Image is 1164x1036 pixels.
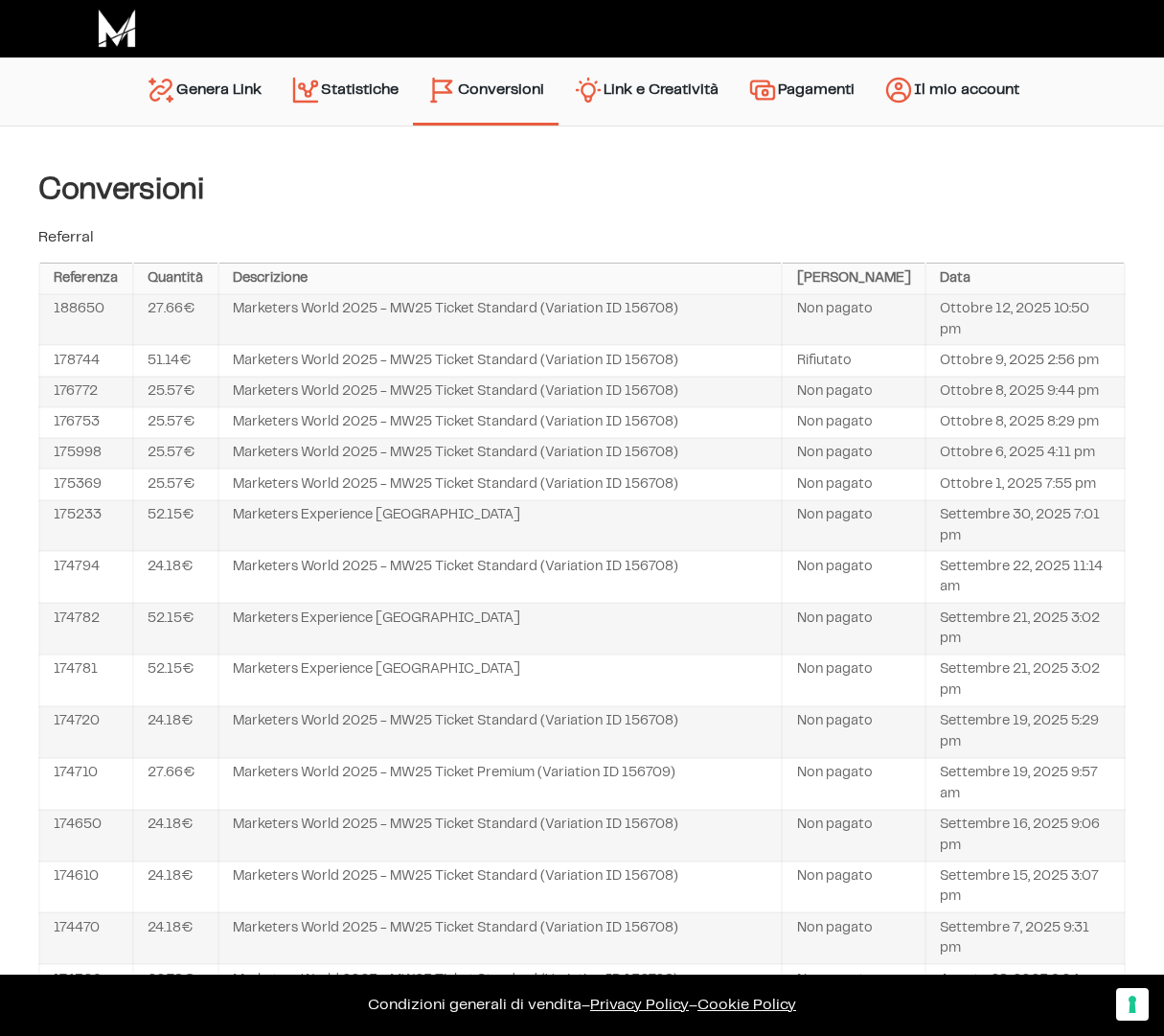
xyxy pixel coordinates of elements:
[559,67,733,116] a: Link e Creatività
[925,345,1125,376] td: Ottobre 9, 2025 2:56 pm
[782,294,925,346] td: Non pagato
[218,603,783,655] td: Marketers Experience [GEOGRAPHIC_DATA]
[925,912,1125,964] td: Settembre 7, 2025 9:31 pm
[39,912,133,964] td: 174470
[925,438,1125,469] td: Ottobre 6, 2025 4:11 pm
[133,810,218,862] td: 24.18€
[925,551,1125,603] td: Settembre 22, 2025 11:14 am
[782,438,925,469] td: Non pagato
[782,551,925,603] td: Non pagato
[38,226,1126,249] p: Referral
[925,603,1125,655] td: Settembre 21, 2025 3:02 pm
[1116,988,1149,1021] button: Le tue preferenze relative al consenso per le tecnologie di tracciamento
[218,862,783,913] td: Marketers World 2025 - MW25 Ticket Standard (Variation ID 156708)
[133,294,218,346] td: 27.66€
[39,964,133,995] td: 174309
[133,345,218,376] td: 51.14€
[276,67,413,116] a: Statistiche
[38,173,1126,207] h4: Conversioni
[782,264,925,294] th: [PERSON_NAME]
[782,758,925,810] td: Non pagato
[218,964,783,995] td: Marketers World 2025 - MW25 Ticket Standard (Variation ID 156708)
[133,964,218,995] td: 22.78€
[925,758,1125,810] td: Settembre 19, 2025 9:57 am
[697,998,796,1012] span: Cookie Policy
[733,67,869,116] a: Pagamenti
[39,758,133,810] td: 174710
[39,706,133,758] td: 174720
[782,706,925,758] td: Non pagato
[39,407,133,438] td: 176753
[782,469,925,499] td: Non pagato
[39,655,133,706] td: 174781
[39,469,133,499] td: 175369
[218,469,783,499] td: Marketers World 2025 - MW25 Ticket Standard (Variation ID 156708)
[131,67,276,116] a: Genera Link
[39,862,133,913] td: 174610
[133,264,218,294] th: Quantità
[133,603,218,655] td: 52.15€
[133,469,218,499] td: 25.57€
[782,912,925,964] td: Non pagato
[133,758,218,810] td: 27.66€
[133,438,218,469] td: 25.57€
[925,469,1125,499] td: Ottobre 1, 2025 7:55 pm
[39,345,133,376] td: 178744
[218,655,783,706] td: Marketers Experience [GEOGRAPHIC_DATA]
[133,862,218,913] td: 24.18€
[218,758,783,810] td: Marketers World 2025 - MW25 Ticket Premium (Variation ID 156709)
[368,998,582,1012] a: Condizioni generali di vendita
[133,551,218,603] td: 24.18€
[782,964,925,995] td: Non pagato
[925,862,1125,913] td: Settembre 15, 2025 3:07 pm
[39,500,133,552] td: 175233
[133,655,218,706] td: 52.15€
[782,862,925,913] td: Non pagato
[218,810,783,862] td: Marketers World 2025 - MW25 Ticket Standard (Variation ID 156708)
[782,603,925,655] td: Non pagato
[218,294,783,346] td: Marketers World 2025 - MW25 Ticket Standard (Variation ID 156708)
[39,264,133,294] th: Referenza
[413,67,559,113] a: Conversioni
[146,75,176,105] img: generate-link.svg
[218,377,783,407] td: Marketers World 2025 - MW25 Ticket Standard (Variation ID 156708)
[573,75,604,105] img: creativity.svg
[925,810,1125,862] td: Settembre 16, 2025 9:06 pm
[925,264,1125,294] th: Data
[782,810,925,862] td: Non pagato
[782,500,925,552] td: Non pagato
[39,438,133,469] td: 175998
[133,912,218,964] td: 24.18€
[133,407,218,438] td: 25.57€
[782,655,925,706] td: Non pagato
[133,706,218,758] td: 24.18€
[925,407,1125,438] td: Ottobre 8, 2025 8:29 pm
[218,912,783,964] td: Marketers World 2025 - MW25 Ticket Standard (Variation ID 156708)
[218,706,783,758] td: Marketers World 2025 - MW25 Ticket Standard (Variation ID 156708)
[19,994,1145,1017] p: – –
[883,75,914,105] img: account.svg
[290,75,321,105] img: stats.svg
[925,377,1125,407] td: Ottobre 8, 2025 9:44 pm
[218,407,783,438] td: Marketers World 2025 - MW25 Ticket Standard (Variation ID 156708)
[782,377,925,407] td: Non pagato
[39,603,133,655] td: 174782
[427,75,458,105] img: conversion-2.svg
[133,377,218,407] td: 25.57€
[925,294,1125,346] td: Ottobre 12, 2025 10:50 pm
[218,551,783,603] td: Marketers World 2025 - MW25 Ticket Standard (Variation ID 156708)
[15,961,73,1019] iframe: Customerly Messenger Launcher
[39,810,133,862] td: 174650
[39,377,133,407] td: 176772
[218,438,783,469] td: Marketers World 2025 - MW25 Ticket Standard (Variation ID 156708)
[131,58,1034,126] nav: Menu principale
[39,551,133,603] td: 174794
[218,345,783,376] td: Marketers World 2025 - MW25 Ticket Standard (Variation ID 156708)
[218,264,783,294] th: Descrizione
[218,500,783,552] td: Marketers Experience [GEOGRAPHIC_DATA]
[590,998,689,1012] a: Privacy Policy
[869,67,1034,116] a: Il mio account
[133,500,218,552] td: 52.15€
[925,655,1125,706] td: Settembre 21, 2025 3:02 pm
[39,294,133,346] td: 188650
